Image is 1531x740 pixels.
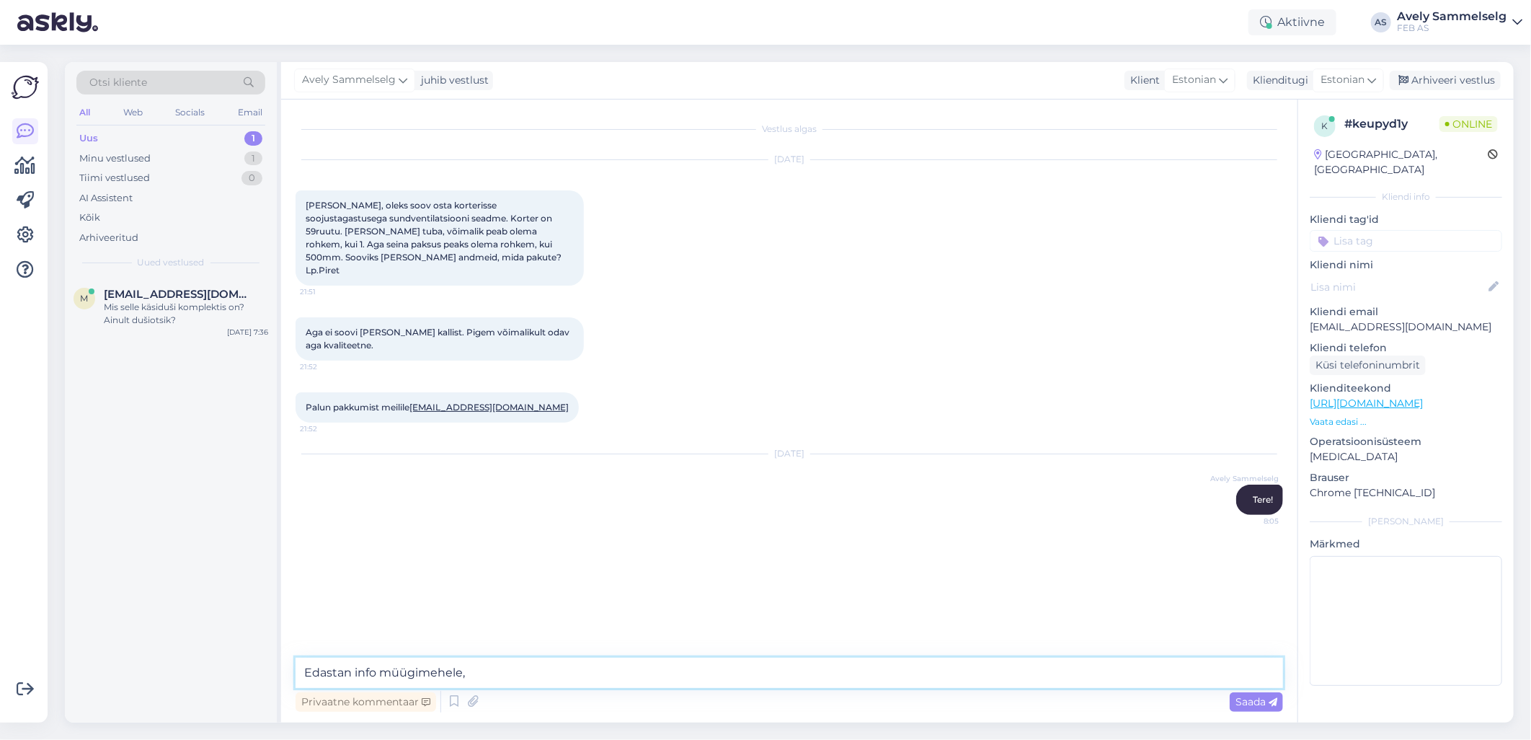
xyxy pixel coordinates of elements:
[1172,72,1216,88] span: Estonian
[1310,537,1502,552] p: Märkmed
[1344,115,1439,133] div: # keupyd1y
[409,402,569,413] a: [EMAIL_ADDRESS][DOMAIN_NAME]
[1310,356,1426,375] div: Küsi telefoninumbrit
[296,153,1283,166] div: [DATE]
[79,151,151,166] div: Minu vestlused
[81,293,89,304] span: m
[1247,73,1308,88] div: Klienditugi
[1310,515,1502,528] div: [PERSON_NAME]
[241,171,262,185] div: 0
[244,151,262,166] div: 1
[1310,279,1486,295] input: Lisa nimi
[1397,22,1506,34] div: FEB AS
[1310,381,1502,396] p: Klienditeekond
[1124,73,1160,88] div: Klient
[300,423,354,434] span: 21:52
[1310,470,1502,485] p: Brauser
[1310,257,1502,273] p: Kliendi nimi
[235,103,265,122] div: Email
[1321,72,1364,88] span: Estonian
[1310,415,1502,428] p: Vaata edasi ...
[296,692,436,712] div: Privaatne kommentaar
[296,123,1283,136] div: Vestlus algas
[1390,71,1501,90] div: Arhiveeri vestlus
[300,286,354,297] span: 21:51
[1225,516,1279,527] span: 8:05
[79,231,138,245] div: Arhiveeritud
[1210,473,1279,484] span: Avely Sammelselg
[1371,12,1391,32] div: AS
[1310,397,1423,410] a: [URL][DOMAIN_NAME]
[1397,11,1522,34] a: Avely SammelselgFEB AS
[79,171,150,185] div: Tiimi vestlused
[79,131,98,146] div: Uus
[306,402,569,413] span: Palun pakkumist meilile
[104,288,254,301] span: mart.lensment@gmail.com
[79,191,133,206] div: AI Assistent
[1310,304,1502,320] p: Kliendi email
[12,74,39,101] img: Askly Logo
[1253,494,1273,505] span: Tere!
[302,72,396,88] span: Avely Sammelselg
[120,103,146,122] div: Web
[79,211,100,225] div: Kõik
[1310,485,1502,501] p: Chrome [TECHNICAL_ID]
[104,301,268,327] div: Mis selle käsiduši komplektis on? Ainult dušiotsik?
[1310,320,1502,335] p: [EMAIL_ADDRESS][DOMAIN_NAME]
[244,131,262,146] div: 1
[296,447,1283,460] div: [DATE]
[1310,434,1502,449] p: Operatsioonisüsteem
[138,256,205,269] span: Uued vestlused
[1439,116,1498,132] span: Online
[172,103,208,122] div: Socials
[300,361,354,372] span: 21:52
[89,75,147,90] span: Otsi kliente
[1235,695,1277,708] span: Saada
[1310,340,1502,356] p: Kliendi telefon
[306,327,572,351] span: Aga ei soovi [PERSON_NAME] kallist. Pigem võimalikult odav aga kvaliteetne.
[227,327,268,338] div: [DATE] 7:36
[1310,190,1502,203] div: Kliendi info
[1322,120,1328,131] span: k
[1310,449,1502,464] p: [MEDICAL_DATA]
[1248,9,1336,35] div: Aktiivne
[76,103,93,122] div: All
[296,658,1283,688] textarea: Edastan info müügimehele,
[1397,11,1506,22] div: Avely Sammelselg
[1314,147,1488,177] div: [GEOGRAPHIC_DATA], [GEOGRAPHIC_DATA]
[1310,212,1502,227] p: Kliendi tag'id
[1310,230,1502,252] input: Lisa tag
[415,73,489,88] div: juhib vestlust
[306,200,564,276] span: [PERSON_NAME], oleks soov osta korterisse soojustagastusega sundventilatsiooni seadme. Korter on ...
